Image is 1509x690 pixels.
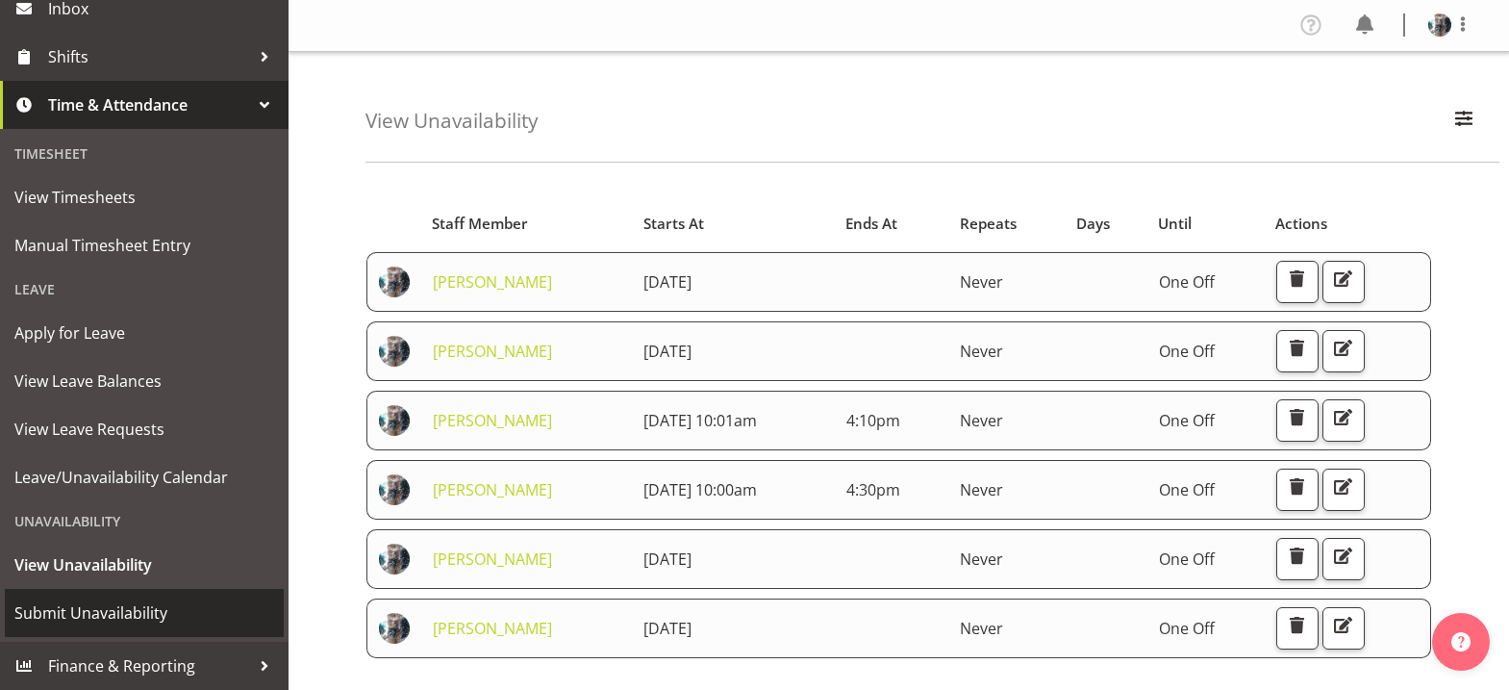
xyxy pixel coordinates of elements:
[433,271,552,293] a: [PERSON_NAME]
[5,453,284,501] a: Leave/Unavailability Calendar
[1322,261,1365,303] button: Edit Unavailability
[960,410,1003,431] span: Never
[14,183,274,212] span: View Timesheets
[643,618,692,639] span: [DATE]
[433,341,552,362] a: [PERSON_NAME]
[379,474,410,505] img: karen-rimmer509cc44dc399f68592e3a0628bc04820.png
[1076,213,1110,235] span: Days
[1159,341,1215,362] span: One Off
[960,618,1003,639] span: Never
[1159,479,1215,500] span: One Off
[433,618,552,639] a: [PERSON_NAME]
[1322,538,1365,580] button: Edit Unavailability
[960,479,1003,500] span: Never
[1276,399,1319,442] button: Delete Unavailability
[643,341,692,362] span: [DATE]
[433,549,552,570] a: [PERSON_NAME]
[643,271,692,293] span: [DATE]
[48,652,250,680] span: Finance & Reporting
[1276,330,1319,372] button: Delete Unavailability
[1276,607,1319,650] button: Delete Unavailability
[5,541,284,589] a: View Unavailability
[643,213,704,235] span: Starts At
[5,501,284,541] div: Unavailability
[1444,100,1484,142] button: Filter Employees
[1451,632,1471,652] img: help-xxl-2.png
[379,613,410,644] img: karen-rimmer509cc44dc399f68592e3a0628bc04820.png
[14,231,274,260] span: Manual Timesheet Entry
[1428,13,1451,37] img: karen-rimmer509cc44dc399f68592e3a0628bc04820.png
[379,336,410,367] img: karen-rimmer509cc44dc399f68592e3a0628bc04820.png
[5,221,284,269] a: Manual Timesheet Entry
[14,463,274,492] span: Leave/Unavailability Calendar
[5,405,284,453] a: View Leave Requests
[960,213,1017,235] span: Repeats
[845,213,897,235] span: Ends At
[5,309,284,357] a: Apply for Leave
[1322,330,1365,372] button: Edit Unavailability
[1322,607,1365,650] button: Edit Unavailability
[14,599,274,627] span: Submit Unavailability
[14,550,274,579] span: View Unavailability
[846,479,900,500] span: 4:30pm
[5,134,284,173] div: Timesheet
[433,410,552,431] a: [PERSON_NAME]
[5,269,284,309] div: Leave
[14,367,274,396] span: View Leave Balances
[960,549,1003,570] span: Never
[1322,469,1365,511] button: Edit Unavailability
[1158,213,1192,235] span: Until
[432,213,528,235] span: Staff Member
[1276,538,1319,580] button: Delete Unavailability
[1276,469,1319,511] button: Delete Unavailability
[643,549,692,570] span: [DATE]
[1159,271,1215,293] span: One Off
[5,589,284,637] a: Submit Unavailability
[1276,261,1319,303] button: Delete Unavailability
[433,479,552,500] a: [PERSON_NAME]
[14,319,274,347] span: Apply for Leave
[1159,549,1215,570] span: One Off
[379,405,410,436] img: karen-rimmer509cc44dc399f68592e3a0628bc04820.png
[379,544,410,575] img: karen-rimmer509cc44dc399f68592e3a0628bc04820.png
[643,479,757,500] span: [DATE] 10:00am
[5,357,284,405] a: View Leave Balances
[365,110,538,132] h4: View Unavailability
[1159,618,1215,639] span: One Off
[643,410,757,431] span: [DATE] 10:01am
[14,415,274,444] span: View Leave Requests
[960,341,1003,362] span: Never
[5,173,284,221] a: View Timesheets
[379,267,410,297] img: karen-rimmer509cc44dc399f68592e3a0628bc04820.png
[1159,410,1215,431] span: One Off
[48,42,250,71] span: Shifts
[846,410,900,431] span: 4:10pm
[1322,399,1365,442] button: Edit Unavailability
[960,271,1003,293] span: Never
[48,90,250,119] span: Time & Attendance
[1275,213,1327,235] span: Actions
